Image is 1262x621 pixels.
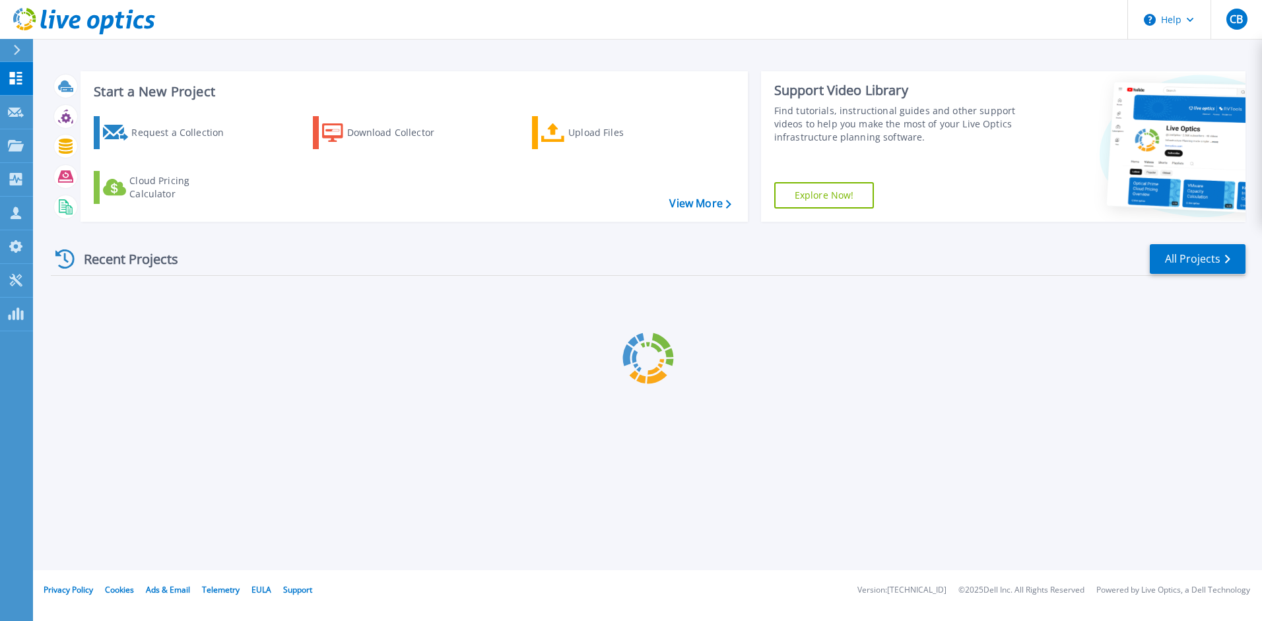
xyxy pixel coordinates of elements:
h3: Start a New Project [94,84,731,99]
a: Request a Collection [94,116,241,149]
div: Request a Collection [131,119,237,146]
a: Support [283,584,312,595]
a: Download Collector [313,116,460,149]
div: Support Video Library [774,82,1021,99]
div: Upload Files [568,119,674,146]
a: Cookies [105,584,134,595]
a: Telemetry [202,584,240,595]
a: Upload Files [532,116,679,149]
a: EULA [251,584,271,595]
div: Download Collector [347,119,453,146]
div: Find tutorials, instructional guides and other support videos to help you make the most of your L... [774,104,1021,144]
div: Cloud Pricing Calculator [129,174,235,201]
a: Cloud Pricing Calculator [94,171,241,204]
a: All Projects [1150,244,1245,274]
a: Ads & Email [146,584,190,595]
li: Powered by Live Optics, a Dell Technology [1096,586,1250,595]
a: Privacy Policy [44,584,93,595]
span: CB [1230,14,1243,24]
div: Recent Projects [51,243,196,275]
a: Explore Now! [774,182,875,209]
a: View More [669,197,731,210]
li: Version: [TECHNICAL_ID] [857,586,946,595]
li: © 2025 Dell Inc. All Rights Reserved [958,586,1084,595]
